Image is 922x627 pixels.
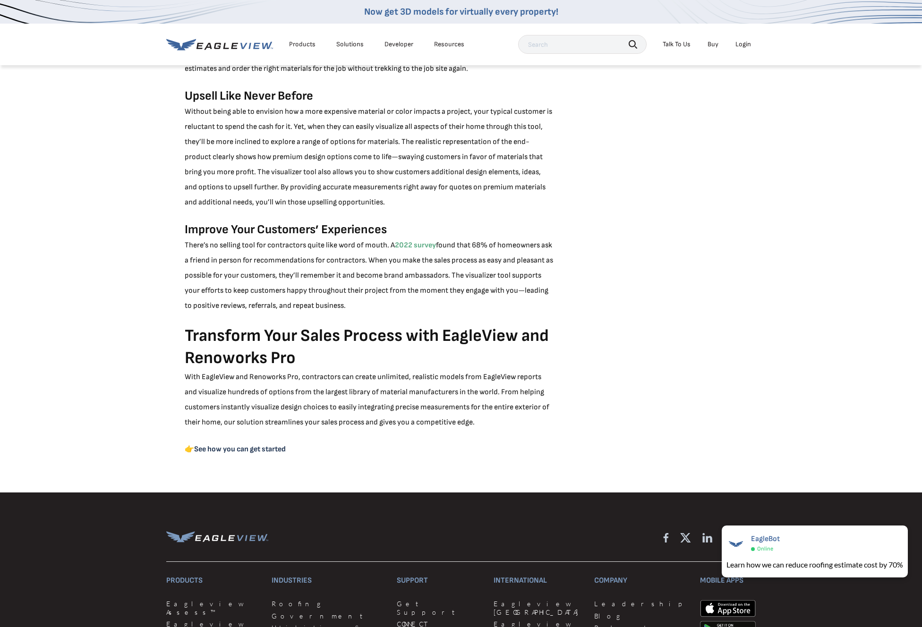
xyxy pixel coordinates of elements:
[185,222,553,238] h3: Improve Your Customers’ Experiences
[185,370,553,430] p: With EagleView and Renoworks Pro, contractors can create unlimited, realistic models from EagleVi...
[708,40,718,49] a: Buy
[494,573,583,588] h3: International
[700,573,756,588] h3: Mobile Apps
[384,40,413,49] a: Developer
[166,573,260,588] h3: Products
[185,88,553,104] h3: Upsell Like Never Before
[663,40,691,49] div: Talk To Us
[397,573,482,588] h3: Support
[726,559,903,570] div: Learn how we can reduce roofing estimate cost by 70%
[185,442,553,457] p: 👉
[735,40,751,49] div: Login
[289,40,316,49] div: Products
[272,600,385,608] a: Roofing
[494,600,583,616] a: Eagleview [GEOGRAPHIC_DATA]
[757,545,773,552] span: Online
[185,326,549,368] strong: Transform Your Sales Process with EagleView and Renoworks Pro
[594,612,689,620] a: Blog
[397,600,482,616] a: Get Support
[751,534,780,543] span: EagleBot
[185,238,553,313] p: There’s no selling tool for contractors quite like word of mouth. A found that 68% of homeowners ...
[336,40,364,49] div: Solutions
[185,104,553,210] p: Without being able to envision how a more expensive material or color impacts a project, your typ...
[594,573,689,588] h3: Company
[272,573,385,588] h3: Industries
[434,40,464,49] div: Resources
[395,241,436,250] a: 2022 survey
[194,445,286,454] a: See how you can get started
[594,600,689,608] a: Leadership
[364,6,558,17] a: Now get 3D models for virtually every property!
[726,534,745,553] img: EagleBot
[272,612,385,620] a: Government
[518,35,647,54] input: Search
[700,600,756,617] img: apple-app-store.png
[166,600,260,616] a: Eagleview Assess™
